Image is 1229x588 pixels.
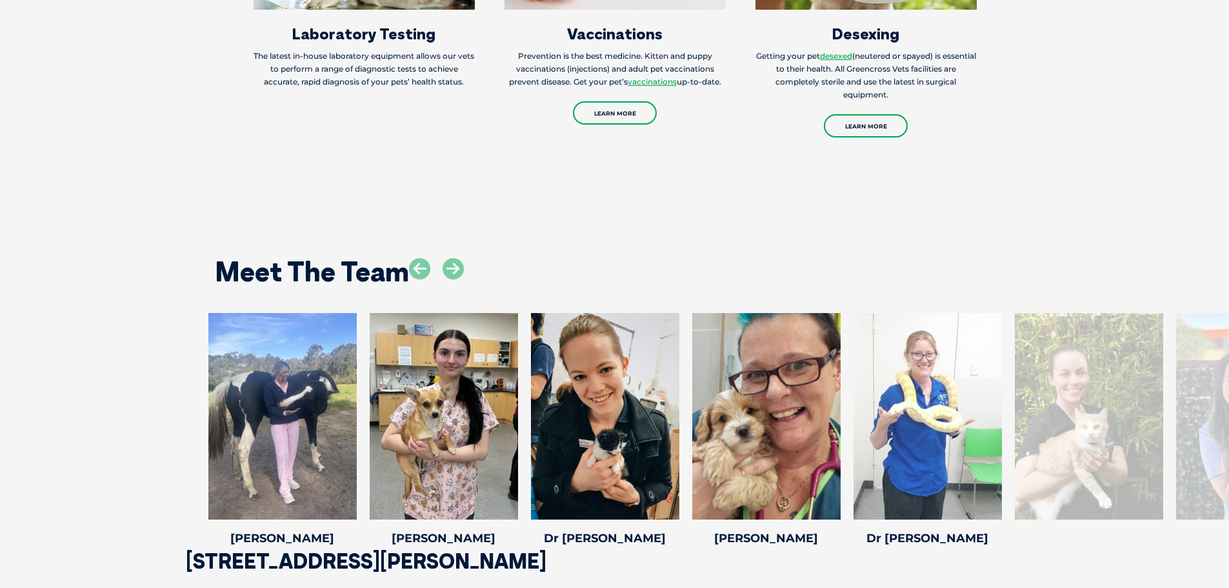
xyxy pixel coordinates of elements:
a: vaccinations [628,77,677,86]
p: The latest in-house laboratory equipment allows our vets to perform a range of diagnostic tests t... [254,50,475,88]
h3: Laboratory Testing [254,26,475,41]
h4: [PERSON_NAME] [692,532,841,544]
h4: Dr [PERSON_NAME] [854,532,1002,544]
button: Search [1204,59,1217,72]
h3: Vaccinations [505,26,726,41]
h4: [PERSON_NAME] [370,532,518,544]
h4: Dr [PERSON_NAME] [531,532,679,544]
h4: [PERSON_NAME] [208,532,357,544]
h2: Meet The Team [215,258,409,285]
p: Prevention is the best medicine. Kitten and puppy vaccinations (injections) and adult pet vaccina... [505,50,726,88]
p: Getting your pet (neutered or spayed) is essential to their health. All Greencross Vets facilitie... [755,50,977,101]
a: desexed [820,51,852,61]
a: Learn More [824,114,908,137]
h3: Desexing [755,26,977,41]
a: Learn More [573,101,657,125]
